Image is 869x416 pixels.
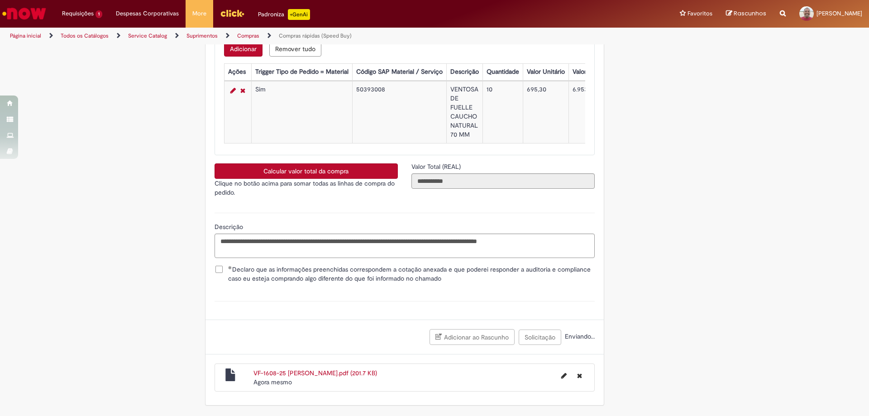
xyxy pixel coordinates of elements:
[726,10,766,18] a: Rascunhos
[224,41,263,57] button: Add a row for Lista de Itens
[288,9,310,20] p: +GenAi
[411,163,463,171] span: Somente leitura - Valor Total (REAL)
[258,9,310,20] div: Padroniza
[228,85,238,96] a: Editar Linha 1
[253,378,292,386] span: Agora mesmo
[215,223,245,231] span: Descrição
[95,10,102,18] span: 1
[563,332,595,340] span: Enviando...
[220,6,244,20] img: click_logo_yellow_360x200.png
[128,32,167,39] a: Service Catalog
[446,64,482,81] th: Descrição
[523,81,568,143] td: 695,30
[237,32,259,39] a: Compras
[688,9,712,18] span: Favoritos
[482,81,523,143] td: 10
[228,265,595,283] span: Declaro que as informações preenchidas correspondem a cotação anexada e que poderei responder a a...
[253,369,377,377] a: VF-1608-25 [PERSON_NAME].pdf (201.7 KB)
[269,41,321,57] button: Remove all rows for Lista de Itens
[556,368,572,383] button: Editar nome de arquivo VF-1608-25 AMBEV ITAPISSUMA.pdf
[279,32,352,39] a: Compras rápidas (Speed Buy)
[224,64,251,81] th: Ações
[523,64,568,81] th: Valor Unitário
[192,9,206,18] span: More
[215,163,398,179] button: Calcular valor total da compra
[352,81,446,143] td: 50393008
[482,64,523,81] th: Quantidade
[61,32,109,39] a: Todos os Catálogos
[215,234,595,258] textarea: Descrição
[568,81,626,143] td: 6.953,00
[352,64,446,81] th: Código SAP Material / Serviço
[251,64,352,81] th: Trigger Tipo de Pedido = Material
[1,5,48,23] img: ServiceNow
[568,64,626,81] th: Valor Total Moeda
[62,9,94,18] span: Requisições
[10,32,41,39] a: Página inicial
[186,32,218,39] a: Suprimentos
[228,266,232,269] span: Obrigatório Preenchido
[253,378,292,386] time: 01/10/2025 15:35:25
[734,9,766,18] span: Rascunhos
[816,10,862,17] span: [PERSON_NAME]
[116,9,179,18] span: Despesas Corporativas
[251,81,352,143] td: Sim
[411,162,463,171] label: Somente leitura - Valor Total (REAL)
[238,85,248,96] a: Remover linha 1
[215,179,398,197] p: Clique no botão acima para somar todas as linhas de compra do pedido.
[572,368,587,383] button: Excluir VF-1608-25 AMBEV ITAPISSUMA.pdf
[411,173,595,189] input: Valor Total (REAL)
[446,81,482,143] td: VENTOSA DE FUELLE CAUCHO NATURAL 70 MM
[7,28,573,44] ul: Trilhas de página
